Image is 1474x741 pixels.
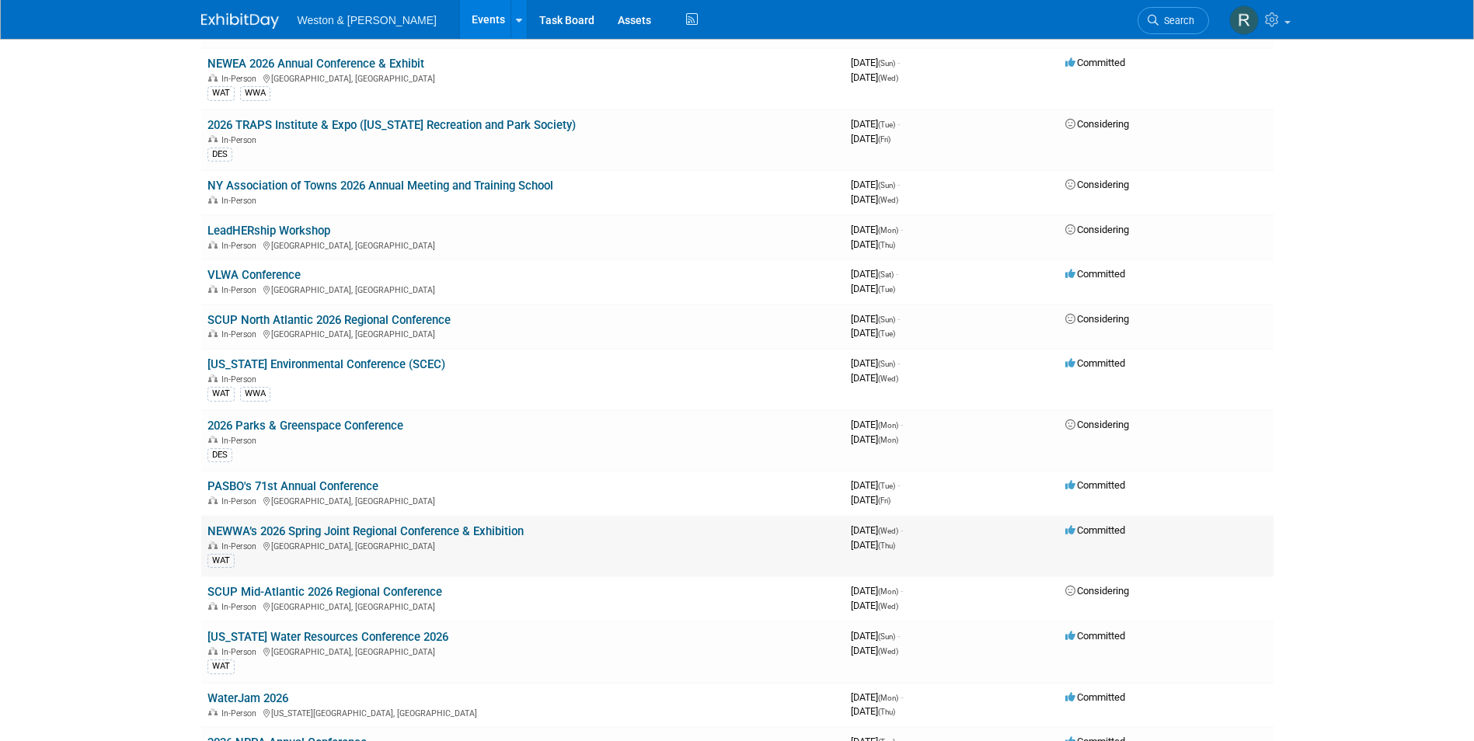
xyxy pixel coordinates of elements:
[897,179,900,190] span: -
[878,135,890,144] span: (Fri)
[221,541,261,551] span: In-Person
[208,374,218,382] img: In-Person Event
[207,357,445,371] a: [US_STATE] Environmental Conference (SCEC)
[201,13,279,29] img: ExhibitDay
[896,268,898,280] span: -
[851,433,898,445] span: [DATE]
[207,494,838,506] div: [GEOGRAPHIC_DATA], [GEOGRAPHIC_DATA]
[878,374,898,383] span: (Wed)
[221,74,261,84] span: In-Person
[208,708,218,716] img: In-Person Event
[851,268,898,280] span: [DATE]
[851,313,900,325] span: [DATE]
[878,181,895,190] span: (Sun)
[851,585,903,597] span: [DATE]
[897,479,900,491] span: -
[207,554,235,568] div: WAT
[878,541,895,550] span: (Thu)
[878,59,895,68] span: (Sun)
[901,224,903,235] span: -
[851,238,895,250] span: [DATE]
[240,387,270,401] div: WWA
[901,419,903,430] span: -
[208,436,218,444] img: In-Person Event
[851,494,890,506] span: [DATE]
[851,193,898,205] span: [DATE]
[207,283,838,295] div: [GEOGRAPHIC_DATA], [GEOGRAPHIC_DATA]
[1065,118,1129,130] span: Considering
[851,224,903,235] span: [DATE]
[1065,524,1125,536] span: Committed
[221,196,261,206] span: In-Person
[221,496,261,506] span: In-Person
[878,436,898,444] span: (Mon)
[221,241,261,251] span: In-Person
[221,374,261,384] span: In-Person
[1065,179,1129,190] span: Considering
[207,313,451,327] a: SCUP North Atlantic 2026 Regional Conference
[878,270,894,279] span: (Sat)
[901,585,903,597] span: -
[851,524,903,536] span: [DATE]
[851,133,890,144] span: [DATE]
[878,708,895,716] span: (Thu)
[207,387,235,401] div: WAT
[207,706,838,718] div: [US_STATE][GEOGRAPHIC_DATA], [GEOGRAPHIC_DATA]
[207,148,232,162] div: DES
[878,632,895,641] span: (Sun)
[878,360,895,368] span: (Sun)
[878,587,898,596] span: (Mon)
[851,179,900,190] span: [DATE]
[221,602,261,612] span: In-Person
[897,630,900,642] span: -
[851,645,898,656] span: [DATE]
[208,647,218,655] img: In-Person Event
[207,645,838,657] div: [GEOGRAPHIC_DATA], [GEOGRAPHIC_DATA]
[1065,691,1125,703] span: Committed
[878,421,898,430] span: (Mon)
[851,327,895,339] span: [DATE]
[897,118,900,130] span: -
[851,57,900,68] span: [DATE]
[901,524,903,536] span: -
[207,630,448,644] a: [US_STATE] Water Resources Conference 2026
[878,241,895,249] span: (Thu)
[207,539,838,551] div: [GEOGRAPHIC_DATA], [GEOGRAPHIC_DATA]
[240,86,270,100] div: WWA
[221,135,261,145] span: In-Person
[208,541,218,549] img: In-Person Event
[878,315,895,324] span: (Sun)
[851,71,898,83] span: [DATE]
[207,479,378,493] a: PASBO's 71st Annual Conference
[1065,224,1129,235] span: Considering
[1065,357,1125,369] span: Committed
[878,496,890,505] span: (Fri)
[897,357,900,369] span: -
[851,600,898,611] span: [DATE]
[1065,630,1125,642] span: Committed
[1065,419,1129,430] span: Considering
[207,585,442,599] a: SCUP Mid-Atlantic 2026 Regional Conference
[851,479,900,491] span: [DATE]
[208,602,218,610] img: In-Person Event
[878,482,895,490] span: (Tue)
[1065,57,1125,68] span: Committed
[851,419,903,430] span: [DATE]
[1065,479,1125,491] span: Committed
[207,659,235,673] div: WAT
[207,524,524,538] a: NEWWA’s 2026 Spring Joint Regional Conference & Exhibition
[221,436,261,446] span: In-Person
[851,691,903,703] span: [DATE]
[851,357,900,369] span: [DATE]
[851,372,898,384] span: [DATE]
[878,74,898,82] span: (Wed)
[878,120,895,129] span: (Tue)
[208,496,218,504] img: In-Person Event
[851,630,900,642] span: [DATE]
[878,602,898,611] span: (Wed)
[221,647,261,657] span: In-Person
[207,179,553,193] a: NY Association of Towns 2026 Annual Meeting and Training School
[851,118,900,130] span: [DATE]
[878,285,895,294] span: (Tue)
[878,226,898,235] span: (Mon)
